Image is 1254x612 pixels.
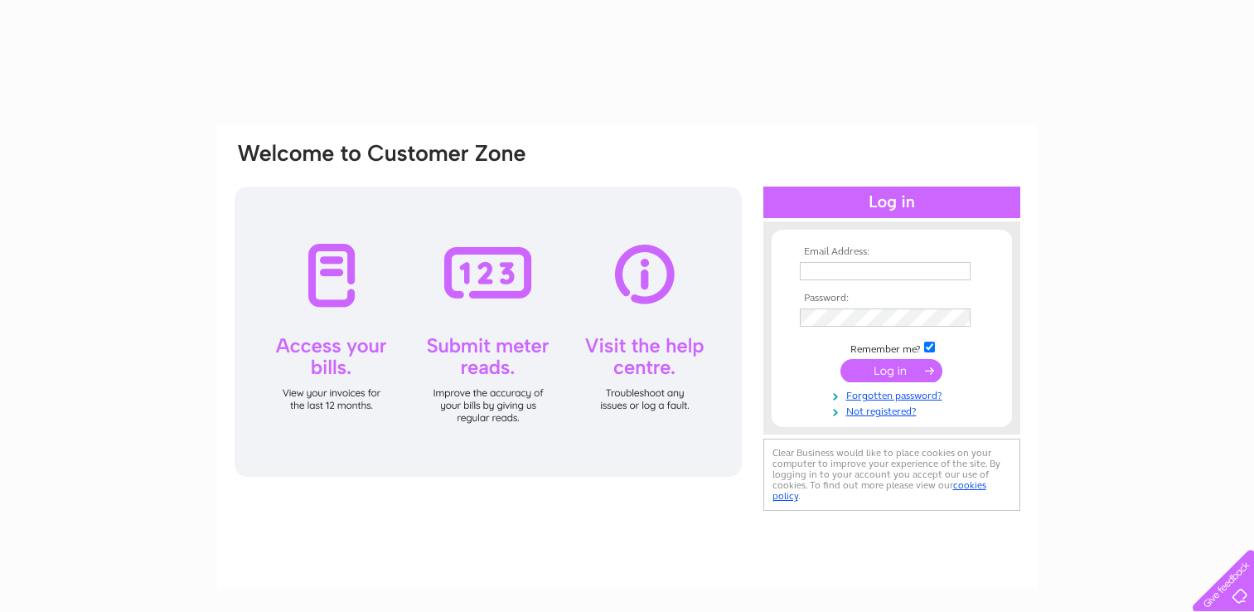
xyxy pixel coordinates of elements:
input: Submit [840,359,942,382]
th: Password: [796,293,988,304]
a: Forgotten password? [800,386,988,402]
a: Not registered? [800,402,988,418]
div: Clear Business would like to place cookies on your computer to improve your experience of the sit... [763,439,1020,511]
a: cookies policy [772,479,986,502]
td: Remember me? [796,339,988,356]
th: Email Address: [796,246,988,258]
